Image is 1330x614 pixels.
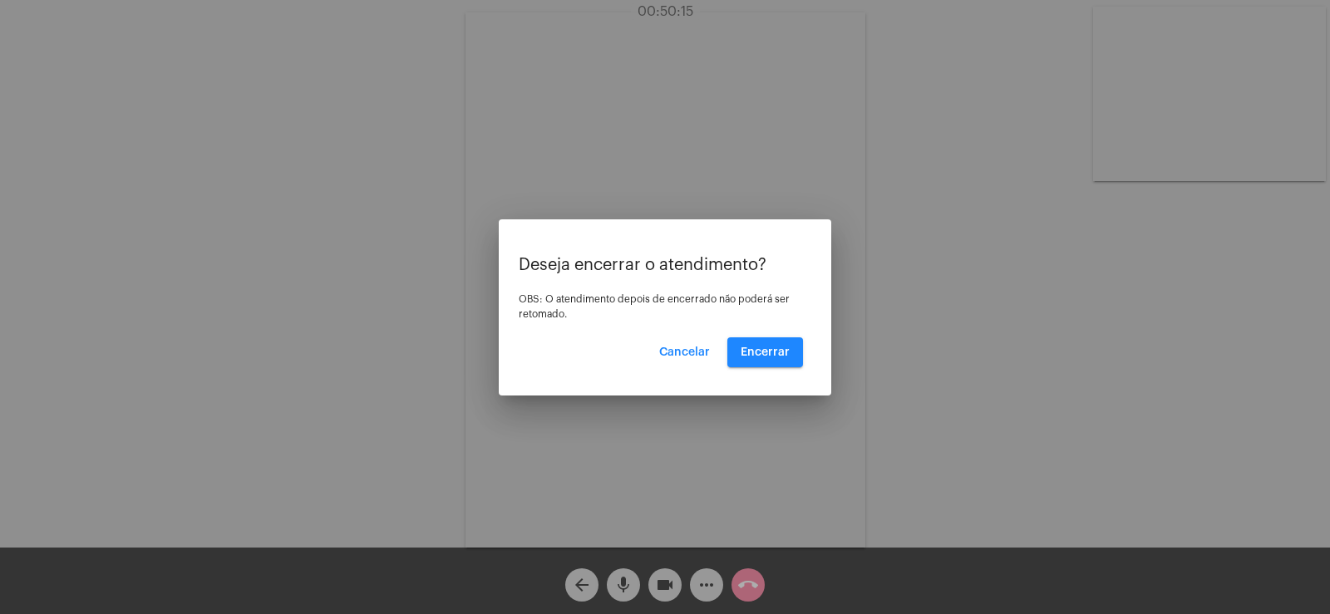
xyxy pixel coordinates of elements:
[519,294,790,319] span: OBS: O atendimento depois de encerrado não poderá ser retomado.
[659,346,710,358] span: Cancelar
[727,337,803,367] button: Encerrar
[646,337,723,367] button: Cancelar
[741,346,790,358] span: Encerrar
[519,256,811,274] p: Deseja encerrar o atendimento?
